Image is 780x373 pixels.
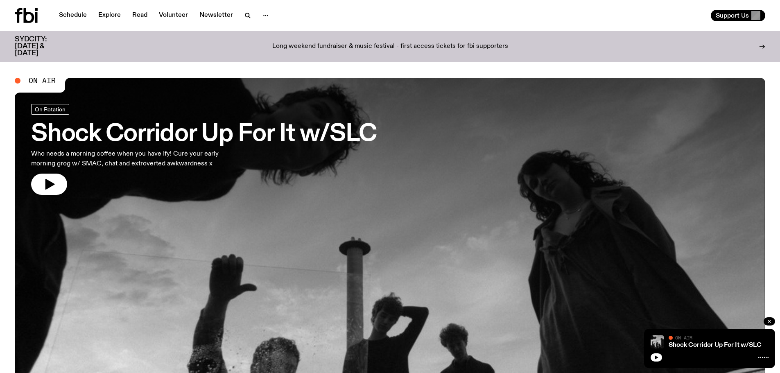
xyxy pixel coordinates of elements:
img: shock corridor 4 SLC [651,335,664,348]
a: Shock Corridor Up For It w/SLC [669,342,762,348]
a: Explore [93,10,126,21]
a: Shock Corridor Up For It w/SLCWho needs a morning coffee when you have Ify! Cure your early morni... [31,104,377,195]
a: Read [127,10,152,21]
h3: SYDCITY: [DATE] & [DATE] [15,36,67,57]
a: Schedule [54,10,92,21]
a: Volunteer [154,10,193,21]
p: Who needs a morning coffee when you have Ify! Cure your early morning grog w/ SMAC, chat and extr... [31,149,241,169]
span: On Air [29,77,56,84]
a: On Rotation [31,104,69,115]
span: Support Us [716,12,749,19]
a: Newsletter [194,10,238,21]
span: On Rotation [35,106,66,112]
p: Long weekend fundraiser & music festival - first access tickets for fbi supporters [272,43,508,50]
span: On Air [675,335,692,340]
button: Support Us [711,10,765,21]
h3: Shock Corridor Up For It w/SLC [31,123,377,146]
